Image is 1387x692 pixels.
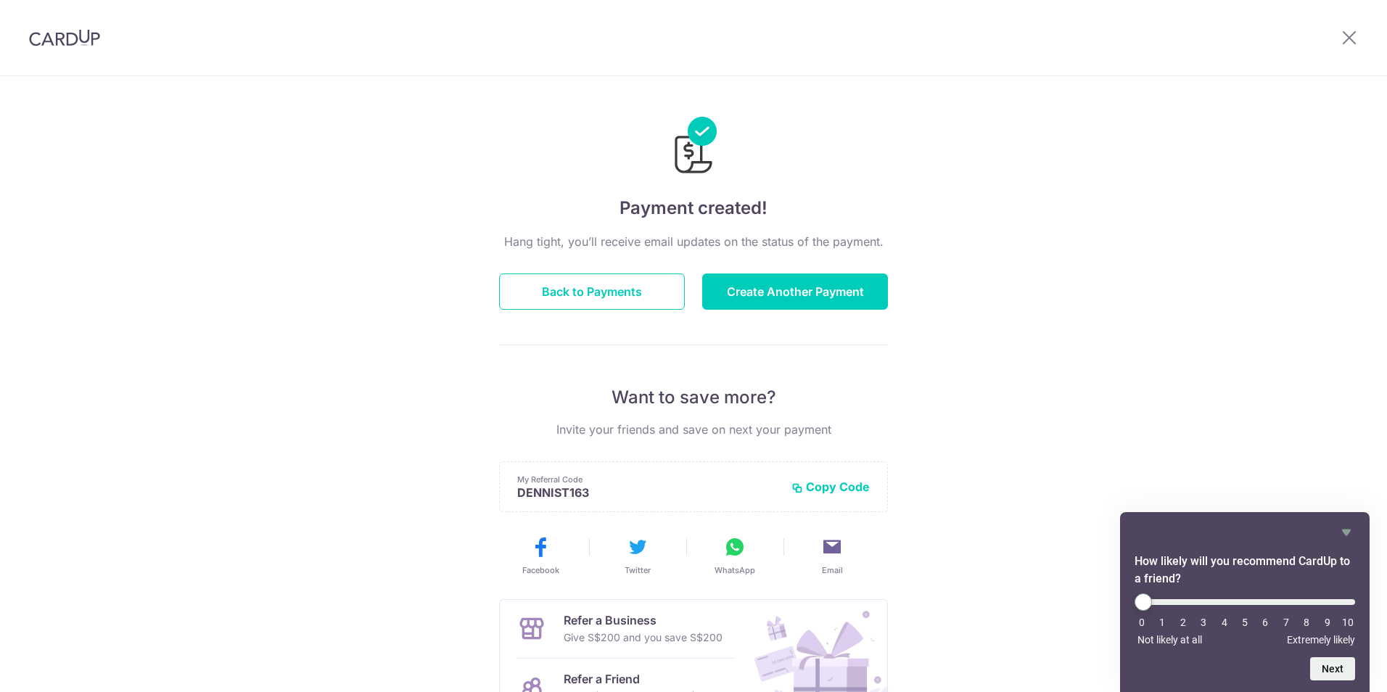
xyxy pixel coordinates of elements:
span: Twitter [625,564,651,576]
p: DENNIST163 [517,485,780,500]
span: Not likely at all [1137,634,1202,646]
span: Email [822,564,843,576]
p: Invite your friends and save on next your payment [499,421,888,438]
p: Give S$200 and you save S$200 [564,629,723,646]
h2: How likely will you recommend CardUp to a friend? Select an option from 0 to 10, with 0 being Not... [1135,553,1355,588]
span: Facebook [522,564,559,576]
h4: Payment created! [499,195,888,221]
button: Email [789,535,875,576]
button: Hide survey [1338,524,1355,541]
button: Facebook [498,535,583,576]
div: How likely will you recommend CardUp to a friend? Select an option from 0 to 10, with 0 being Not... [1135,524,1355,680]
span: WhatsApp [715,564,755,576]
button: Copy Code [791,479,870,494]
button: Create Another Payment [702,273,888,310]
span: Extremely likely [1287,634,1355,646]
li: 3 [1196,617,1211,628]
li: 4 [1217,617,1232,628]
img: CardUp [29,29,100,46]
p: Want to save more? [499,386,888,409]
li: 0 [1135,617,1149,628]
p: Refer a Business [564,611,723,629]
li: 8 [1299,617,1314,628]
li: 6 [1258,617,1272,628]
li: 1 [1155,617,1169,628]
p: Refer a Friend [564,670,709,688]
button: Twitter [595,535,680,576]
li: 9 [1320,617,1335,628]
li: 5 [1238,617,1252,628]
p: My Referral Code [517,474,780,485]
button: Next question [1310,657,1355,680]
div: How likely will you recommend CardUp to a friend? Select an option from 0 to 10, with 0 being Not... [1135,593,1355,646]
p: Hang tight, you’ll receive email updates on the status of the payment. [499,233,888,250]
img: Payments [670,117,717,178]
li: 10 [1341,617,1355,628]
button: WhatsApp [692,535,778,576]
li: 7 [1279,617,1293,628]
button: Back to Payments [499,273,685,310]
li: 2 [1176,617,1190,628]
